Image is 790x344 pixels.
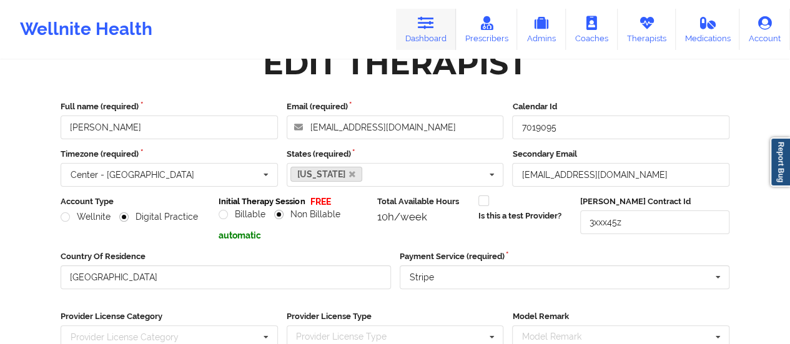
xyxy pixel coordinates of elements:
div: Model Remark [518,330,599,344]
label: Total Available Hours [377,195,470,208]
label: Model Remark [512,310,729,323]
label: Timezone (required) [61,148,278,160]
input: Deel Contract Id [580,210,729,234]
label: Is this a test Provider? [478,210,561,222]
input: Full name [61,115,278,139]
label: States (required) [287,148,504,160]
label: Billable [219,209,265,220]
input: Email address [287,115,504,139]
a: Dashboard [396,9,456,50]
a: Coaches [566,9,618,50]
a: Medications [676,9,740,50]
div: 10h/week [377,210,470,223]
label: Email (required) [287,101,504,113]
label: Account Type [61,195,210,208]
div: Center - [GEOGRAPHIC_DATA] [71,170,194,179]
label: Digital Practice [119,212,198,222]
label: Provider License Type [287,310,504,323]
div: Provider License Type [293,330,405,344]
label: [PERSON_NAME] Contract Id [580,195,729,208]
label: Country Of Residence [61,250,391,263]
div: Provider License Category [71,333,179,342]
a: Admins [517,9,566,50]
label: Provider License Category [61,310,278,323]
a: [US_STATE] [290,167,363,182]
label: Non Billable [274,209,340,220]
a: Prescribers [456,9,518,50]
input: Email [512,163,729,187]
p: FREE [310,195,331,208]
p: automatic [219,229,368,242]
input: Calendar Id [512,115,729,139]
label: Initial Therapy Session [219,195,305,208]
a: Account [739,9,790,50]
div: Stripe [410,273,434,282]
label: Secondary Email [512,148,729,160]
label: Payment Service (required) [400,250,730,263]
div: Edit Therapist [263,44,527,83]
a: Report Bug [770,137,790,187]
label: Calendar Id [512,101,729,113]
label: Wellnite [61,212,111,222]
label: Full name (required) [61,101,278,113]
a: Therapists [618,9,676,50]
